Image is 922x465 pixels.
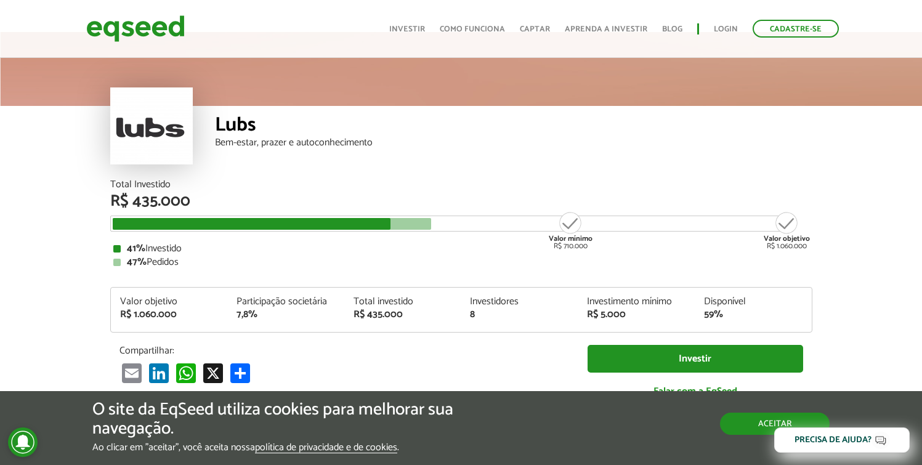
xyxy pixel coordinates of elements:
[704,297,803,307] div: Disponível
[548,211,594,250] div: R$ 710.000
[215,115,812,138] div: Lubs
[764,233,810,245] strong: Valor objetivo
[549,233,592,245] strong: Valor mínimo
[237,297,335,307] div: Participação societária
[110,193,812,209] div: R$ 435.000
[120,310,219,320] div: R$ 1.060.000
[92,400,535,439] h5: O site da EqSeed utiliza cookies para melhorar sua navegação.
[704,310,803,320] div: 59%
[764,211,810,250] div: R$ 1.060.000
[255,443,397,453] a: política de privacidade e de cookies
[237,310,335,320] div: 7,8%
[215,138,812,148] div: Bem-estar, prazer e autoconhecimento
[86,12,185,45] img: EqSeed
[440,25,505,33] a: Como funciona
[201,363,225,383] a: X
[720,413,830,435] button: Aceitar
[119,345,569,357] p: Compartilhar:
[119,363,144,383] a: Email
[147,363,171,383] a: LinkedIn
[588,379,803,404] a: Falar com a EqSeed
[753,20,839,38] a: Cadastre-se
[520,25,550,33] a: Captar
[714,25,738,33] a: Login
[587,310,685,320] div: R$ 5.000
[127,240,145,257] strong: 41%
[588,345,803,373] a: Investir
[470,310,568,320] div: 8
[113,244,809,254] div: Investido
[120,297,219,307] div: Valor objetivo
[389,25,425,33] a: Investir
[587,297,685,307] div: Investimento mínimo
[354,310,452,320] div: R$ 435.000
[354,297,452,307] div: Total investido
[110,180,812,190] div: Total Investido
[470,297,568,307] div: Investidores
[565,25,647,33] a: Aprenda a investir
[113,257,809,267] div: Pedidos
[127,254,147,270] strong: 47%
[662,25,682,33] a: Blog
[174,363,198,383] a: WhatsApp
[228,363,253,383] a: Compartilhe
[92,442,535,453] p: Ao clicar em "aceitar", você aceita nossa .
